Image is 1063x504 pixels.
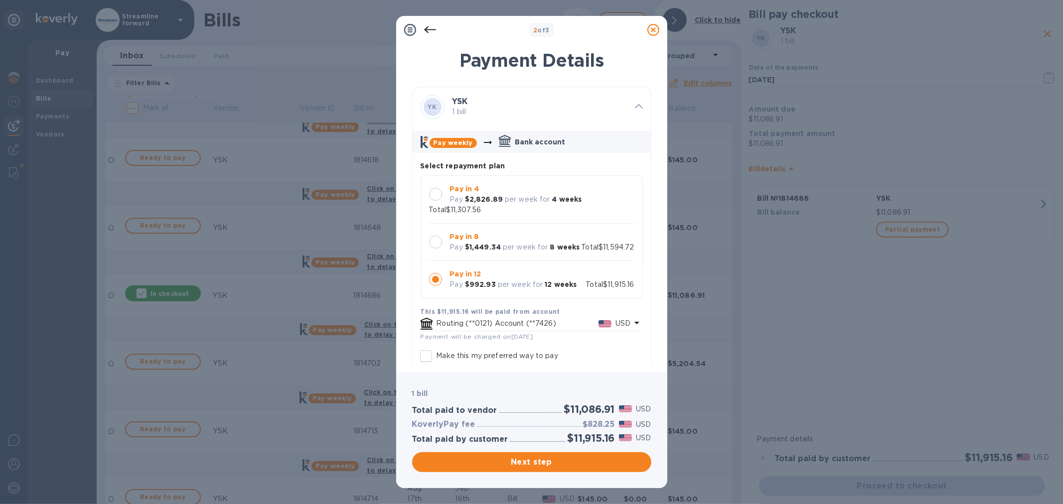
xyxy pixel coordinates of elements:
p: per week for [505,194,550,205]
p: Routing (**0121) Account (**7426) [437,318,599,329]
b: $992.93 [465,280,496,288]
b: Pay weekly [434,139,473,146]
h2: $11,915.16 [567,432,614,444]
b: Pay in 12 [450,270,481,278]
span: Next step [420,456,643,468]
h3: Total paid to vendor [412,406,497,415]
b: Select repayment plan [421,162,505,170]
p: per week for [498,279,543,290]
h3: Total paid by customer [412,435,508,444]
p: Pay [450,194,463,205]
b: $2,826.89 [465,195,503,203]
b: YK [428,103,437,111]
h3: KoverlyPay fee [412,420,475,429]
span: Payment will be charged on [DATE] [421,333,533,340]
b: Pay in 4 [450,185,479,193]
b: Pay in 8 [450,233,479,241]
b: This $11,915.16 will be paid from account [421,308,560,315]
b: YSK [453,97,468,106]
b: $1,449.34 [465,243,501,251]
p: Total $11,307.56 [429,205,481,215]
img: USD [599,320,612,327]
b: 4 weeks [552,195,582,203]
span: 2 [533,26,537,34]
div: YKYSK 1 bill [413,87,651,127]
b: 8 weeks [550,243,580,251]
p: Make this my preferred way to pay [437,351,558,361]
img: USD [619,421,632,428]
button: Next step [412,452,651,472]
img: USD [619,434,632,441]
h2: $11,086.91 [564,403,614,415]
h3: $828.25 [583,420,615,429]
b: 12 weeks [545,280,577,288]
p: per week for [503,242,548,252]
b: of 3 [533,26,550,34]
p: Total $11,915.16 [586,279,634,290]
img: USD [619,405,632,412]
p: Total $11,594.72 [582,242,634,252]
p: 1 bill [453,107,627,117]
p: Bank account [515,137,566,147]
p: Pay [450,242,463,252]
p: USD [615,318,630,329]
p: USD [636,433,651,443]
p: Pay [450,279,463,290]
p: USD [636,404,651,414]
p: USD [636,419,651,430]
h1: Payment Details [412,50,651,71]
b: 1 bill [412,389,428,397]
